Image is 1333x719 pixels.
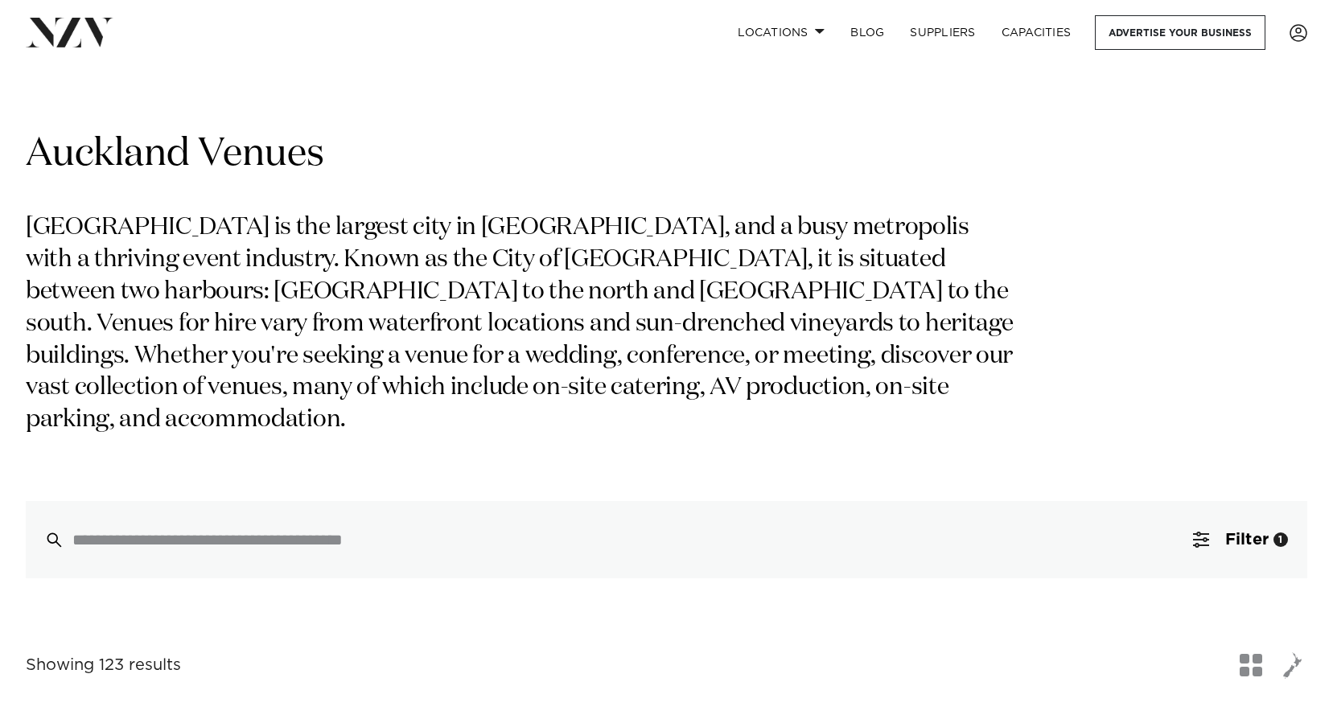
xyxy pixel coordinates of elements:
button: Filter1 [1174,501,1307,578]
a: Advertise your business [1095,15,1265,50]
a: Capacities [989,15,1084,50]
span: Filter [1225,532,1269,548]
img: nzv-logo.png [26,18,113,47]
a: BLOG [837,15,897,50]
a: Locations [725,15,837,50]
a: SUPPLIERS [897,15,988,50]
div: Showing 123 results [26,653,181,678]
div: 1 [1273,532,1288,547]
h1: Auckland Venues [26,129,1307,180]
p: [GEOGRAPHIC_DATA] is the largest city in [GEOGRAPHIC_DATA], and a busy metropolis with a thriving... [26,212,1020,437]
